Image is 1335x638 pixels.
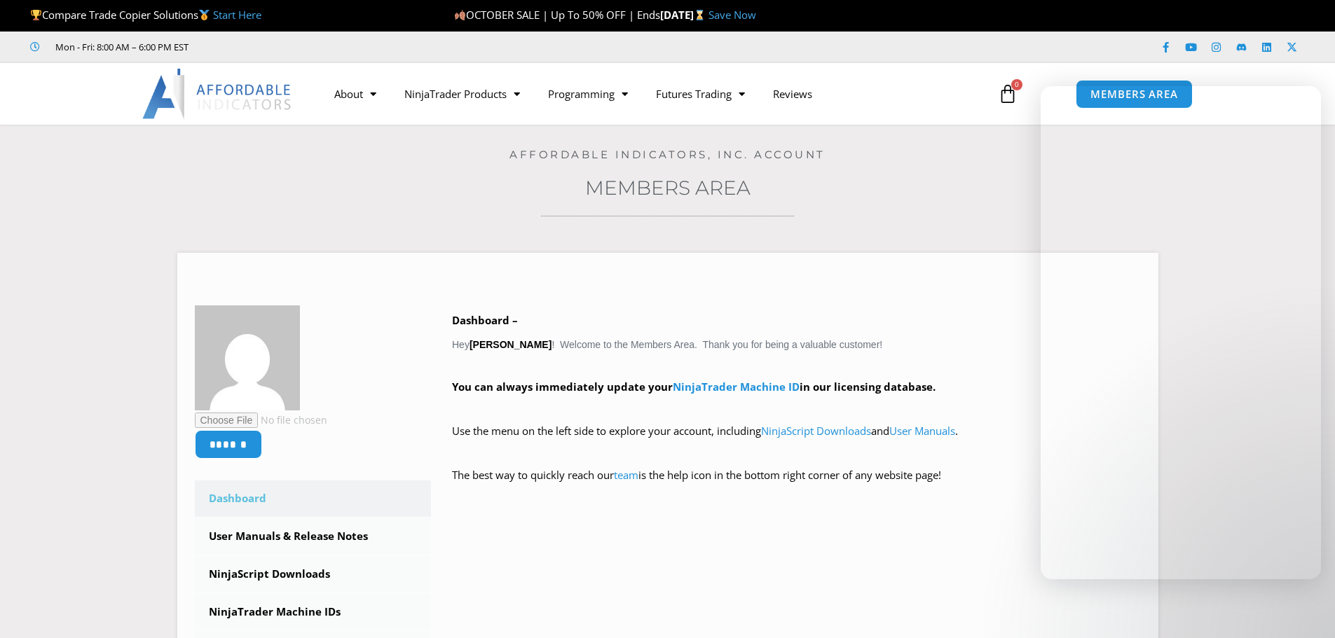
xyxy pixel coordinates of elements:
a: Reviews [759,78,826,110]
strong: You can always immediately update your in our licensing database. [452,380,936,394]
a: Start Here [213,8,261,22]
a: Dashboard [195,480,432,517]
img: 🥇 [199,10,210,20]
img: 🏆 [31,10,41,20]
a: Members Area [585,176,751,200]
div: Hey ! Welcome to the Members Area. Thank you for being a valuable customer! [452,311,1141,505]
p: Use the menu on the left side to explore your account, including and . [452,422,1141,461]
a: MEMBERS AREA [1076,80,1193,109]
b: Dashboard – [452,313,518,327]
img: 🍂 [455,10,465,20]
a: Save Now [708,8,756,22]
p: The best way to quickly reach our is the help icon in the bottom right corner of any website page! [452,466,1141,505]
img: 72688924dc0f514fe202a7e9ce58d3f9fbd4bbcc6a0b412c0a1ade66372d588c [195,305,300,410]
nav: Menu [320,78,982,110]
a: NinjaScript Downloads [195,556,432,592]
iframe: Customer reviews powered by Trustpilot [208,40,418,54]
a: About [320,78,390,110]
a: Affordable Indicators, Inc. Account [509,148,826,161]
a: NinjaTrader Machine ID [673,380,800,394]
a: Programming [534,78,642,110]
a: team [614,468,638,482]
span: Compare Trade Copier Solutions [30,8,261,22]
span: OCTOBER SALE | Up To 50% OFF | Ends [454,8,660,22]
a: 0 [977,74,1039,114]
iframe: Intercom live chat [1041,86,1321,579]
strong: [DATE] [660,8,708,22]
a: NinjaTrader Machine IDs [195,594,432,630]
img: ⌛ [694,10,705,20]
a: User Manuals & Release Notes [195,518,432,555]
img: LogoAI | Affordable Indicators – NinjaTrader [142,69,293,119]
a: NinjaTrader Products [390,78,534,110]
iframe: Intercom live chat [1287,590,1321,624]
a: Futures Trading [642,78,759,110]
a: User Manuals [889,424,955,438]
a: NinjaScript Downloads [761,424,871,438]
span: Mon - Fri: 8:00 AM – 6:00 PM EST [52,39,189,55]
strong: [PERSON_NAME] [470,339,552,350]
span: 0 [1011,79,1022,90]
